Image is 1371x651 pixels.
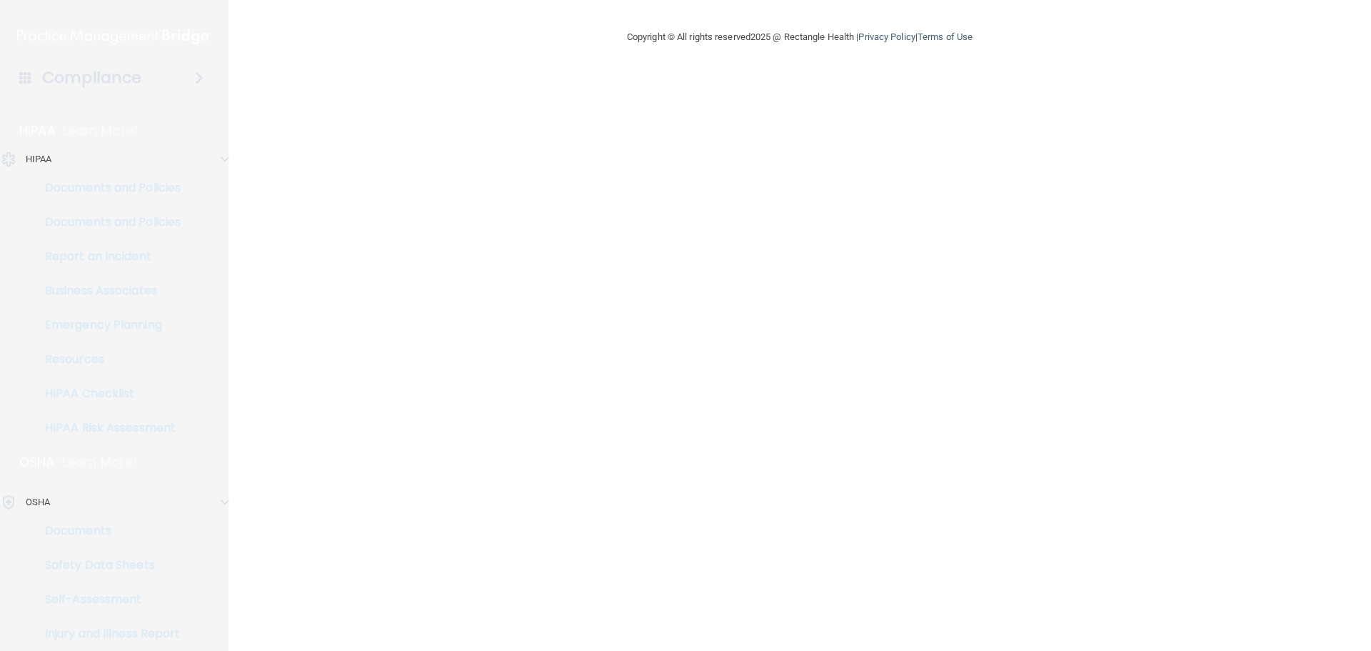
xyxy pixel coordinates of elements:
p: HIPAA Checklist [9,387,204,401]
p: HIPAA [26,151,52,168]
p: Self-Assessment [9,592,204,607]
p: Documents and Policies [9,215,204,229]
p: HIPAA Risk Assessment [9,421,204,435]
p: Injury and Illness Report [9,627,204,641]
h4: Compliance [42,68,141,88]
p: HIPAA [19,122,56,139]
p: Learn More! [62,454,138,471]
div: Copyright © All rights reserved 2025 @ Rectangle Health | | [539,14,1060,60]
p: Emergency Planning [9,318,204,332]
a: Privacy Policy [858,31,915,42]
a: Terms of Use [918,31,973,42]
p: Safety Data Sheets [9,558,204,572]
p: Resources [9,352,204,367]
p: Documents [9,524,204,538]
img: PMB logo [17,22,211,51]
p: Learn More! [63,122,139,139]
p: Report an Incident [9,249,204,264]
p: OSHA [26,494,50,511]
p: OSHA [19,454,55,471]
p: Business Associates [9,284,204,298]
p: Documents and Policies [9,181,204,195]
